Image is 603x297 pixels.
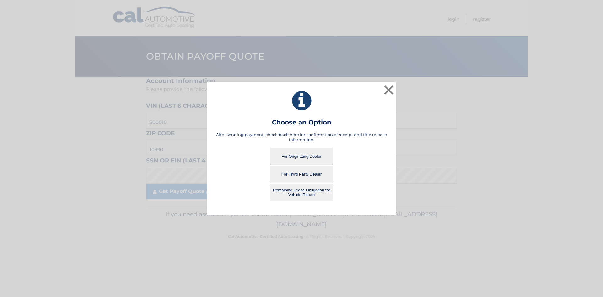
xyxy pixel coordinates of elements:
[270,166,333,183] button: For Third Party Dealer
[272,118,331,129] h3: Choose an Option
[270,184,333,201] button: Remaining Lease Obligation for Vehicle Return
[270,148,333,165] button: For Originating Dealer
[383,84,395,96] button: ×
[215,132,388,142] h5: After sending payment, check back here for confirmation of receipt and title release information.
